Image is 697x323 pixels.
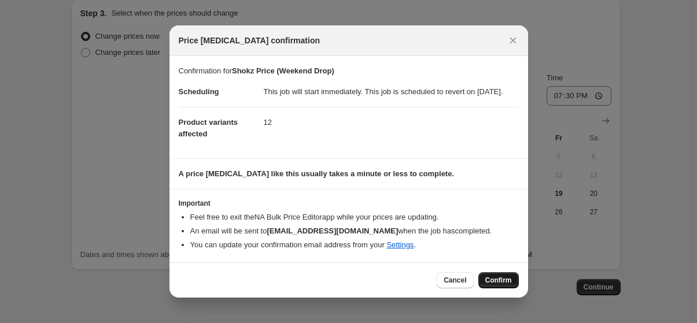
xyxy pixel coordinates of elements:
[485,276,512,285] span: Confirm
[264,77,519,107] dd: This job will start immediately. This job is scheduled to revert on [DATE].
[190,225,519,237] li: An email will be sent to when the job has completed .
[179,65,519,77] p: Confirmation for
[386,240,414,249] a: Settings
[267,227,398,235] b: [EMAIL_ADDRESS][DOMAIN_NAME]
[179,87,219,96] span: Scheduling
[264,107,519,138] dd: 12
[179,118,238,138] span: Product variants affected
[190,211,519,223] li: Feel free to exit the NA Bulk Price Editor app while your prices are updating.
[444,276,466,285] span: Cancel
[437,272,473,288] button: Cancel
[179,169,455,178] b: A price [MEDICAL_DATA] like this usually takes a minute or less to complete.
[505,32,521,49] button: Close
[190,239,519,251] li: You can update your confirmation email address from your .
[232,66,334,75] b: Shokz Price (Weekend Drop)
[179,35,320,46] span: Price [MEDICAL_DATA] confirmation
[179,199,519,208] h3: Important
[478,272,519,288] button: Confirm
